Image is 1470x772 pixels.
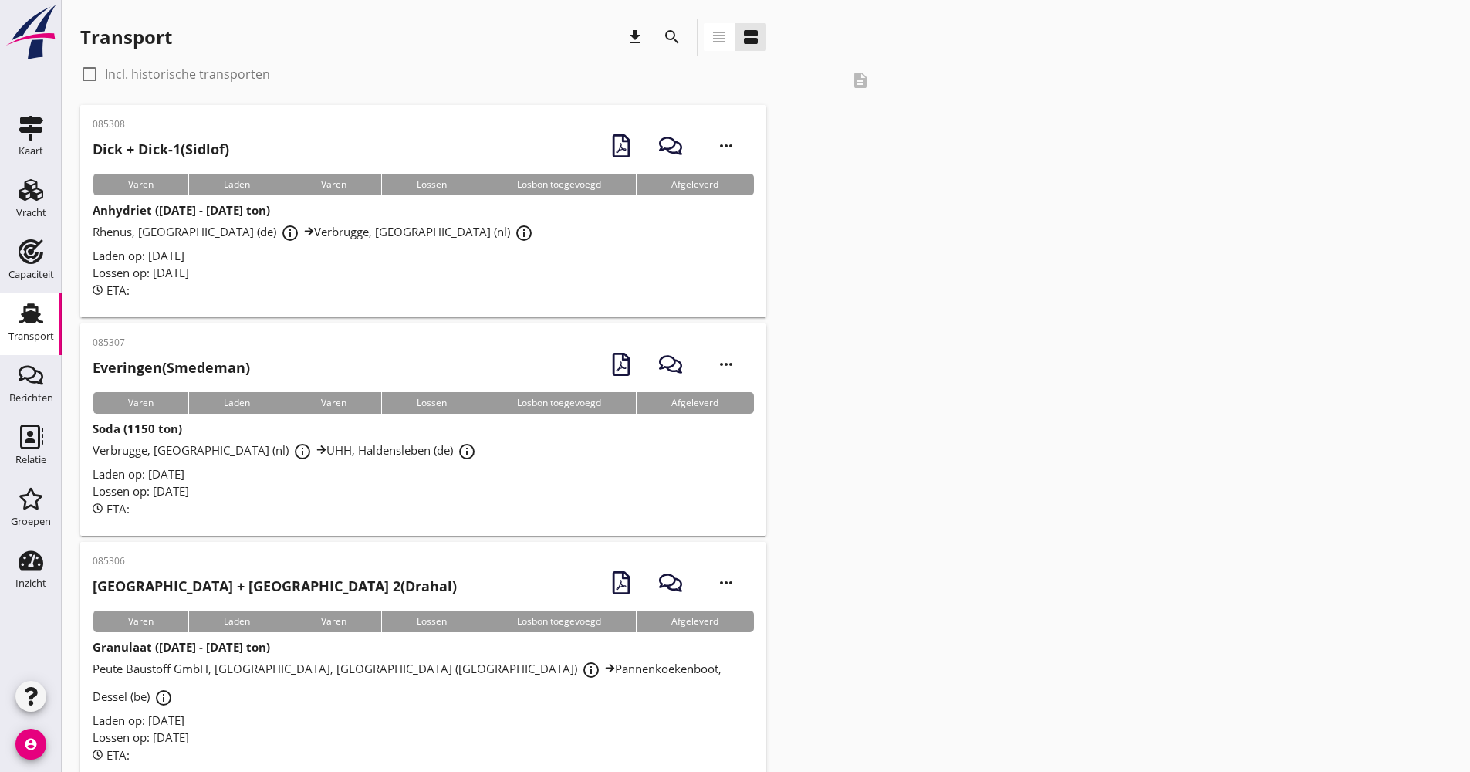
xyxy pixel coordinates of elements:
strong: Granulaat ([DATE] - [DATE] ton) [93,639,270,655]
i: download [626,28,644,46]
i: view_headline [710,28,728,46]
span: Laden op: [DATE] [93,466,184,482]
div: Inzicht [15,578,46,588]
p: 085306 [93,554,457,568]
div: Transport [8,331,54,341]
div: Varen [286,611,381,632]
div: Losbon toegevoegd [482,392,636,414]
p: 085308 [93,117,229,131]
div: Varen [286,174,381,195]
div: Lossen [381,174,482,195]
a: 085307Everingen(Smedeman)VarenLadenVarenLossenLosbon toegevoegdAfgeleverdSoda (1150 ton)Verbrugge... [80,323,766,536]
div: Varen [93,174,188,195]
i: more_horiz [705,561,748,604]
i: more_horiz [705,343,748,386]
strong: Anhydriet ([DATE] - [DATE] ton) [93,202,270,218]
span: Lossen op: [DATE] [93,730,189,745]
div: Laden [188,611,285,632]
strong: [GEOGRAPHIC_DATA] + [GEOGRAPHIC_DATA] 2 [93,577,400,595]
span: Lossen op: [DATE] [93,483,189,499]
div: Transport [80,25,172,49]
p: 085307 [93,336,250,350]
i: info_outline [154,689,173,707]
strong: Dick + Dick-1 [93,140,181,158]
div: Vracht [16,208,46,218]
div: Afgeleverd [636,611,753,632]
strong: Everingen [93,358,162,377]
div: Berichten [9,393,53,403]
img: logo-small.a267ee39.svg [3,4,59,61]
div: Groepen [11,516,51,527]
div: Capaciteit [8,269,54,279]
i: info_outline [281,224,299,242]
div: Lossen [381,392,482,414]
i: info_outline [458,442,476,461]
div: Varen [286,392,381,414]
div: Laden [188,392,285,414]
h2: (Sidlof) [93,139,229,160]
div: Losbon toegevoegd [482,611,636,632]
span: ETA: [106,283,130,298]
i: info_outline [582,661,600,679]
span: Laden op: [DATE] [93,248,184,263]
span: Peute Baustoff GmbH, [GEOGRAPHIC_DATA], [GEOGRAPHIC_DATA] ([GEOGRAPHIC_DATA]) Pannenkoekenboot, D... [93,661,721,704]
a: 085308Dick + Dick-1(Sidlof)VarenLadenVarenLossenLosbon toegevoegdAfgeleverdAnhydriet ([DATE] - [D... [80,105,766,317]
div: Losbon toegevoegd [482,174,636,195]
div: Varen [93,611,188,632]
i: more_horiz [705,124,748,168]
i: search [663,28,681,46]
span: Lossen op: [DATE] [93,265,189,280]
span: Laden op: [DATE] [93,713,184,728]
div: Kaart [19,146,43,156]
label: Incl. historische transporten [105,66,270,82]
i: info_outline [293,442,312,461]
span: Rhenus, [GEOGRAPHIC_DATA] (de) Verbrugge, [GEOGRAPHIC_DATA] (nl) [93,224,538,239]
div: Lossen [381,611,482,632]
span: Verbrugge, [GEOGRAPHIC_DATA] (nl) UHH, Haldensleben (de) [93,442,481,458]
div: Laden [188,174,285,195]
span: ETA: [106,501,130,516]
i: account_circle [15,729,46,760]
div: Afgeleverd [636,174,753,195]
div: Varen [93,392,188,414]
div: Afgeleverd [636,392,753,414]
div: Relatie [15,455,46,465]
strong: Soda (1150 ton) [93,421,182,436]
i: info_outline [515,224,533,242]
span: ETA: [106,747,130,763]
h2: (Smedeman) [93,357,250,378]
h2: (Drahal) [93,576,457,597]
i: view_agenda [742,28,760,46]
